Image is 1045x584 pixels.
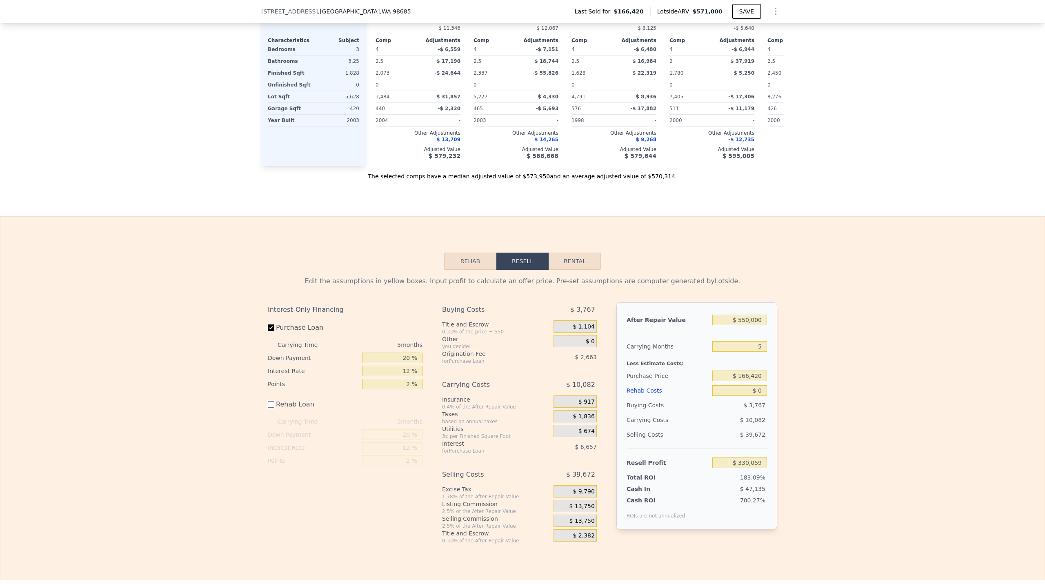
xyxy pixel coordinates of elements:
div: 2.5 [571,56,612,67]
span: $ 595,005 [723,153,754,159]
div: Buying Costs [627,398,709,413]
span: -$ 17,306 [728,94,754,100]
span: $ 10,082 [740,417,765,423]
span: $ 13,750 [569,503,595,510]
div: 2003 [474,115,514,126]
div: ROIs are not annualized [627,504,685,519]
div: Bedrooms [268,44,312,55]
div: Interest [442,440,533,448]
div: 1.78% of the After Repair Value [442,493,550,500]
div: Year Built [268,115,312,126]
span: $ 0 [586,338,595,345]
div: 2000 [767,115,808,126]
span: 0 [474,82,477,88]
div: Subject [313,37,359,44]
span: , WA 98685 [380,8,411,15]
span: $ 13,709 [436,137,460,142]
div: Other Adjustments [571,130,656,136]
div: Selling Costs [627,427,709,442]
span: 700.27% [740,497,765,504]
div: Other Adjustments [669,130,754,136]
span: 4 [767,47,771,52]
span: 4,791 [571,94,585,100]
div: 5,628 [315,91,359,102]
div: Garage Sqft [268,103,312,114]
div: Down Payment [268,428,359,441]
span: 511 [669,106,679,111]
button: Show Options [767,3,784,20]
div: Adjustments [516,37,558,44]
span: $ 39,672 [740,431,765,438]
div: Total ROI [627,473,678,482]
div: Characteristics [268,37,313,44]
span: 4 [376,47,379,52]
div: After Repair Value [627,313,709,327]
span: $ 37,919 [730,58,754,64]
div: 2.5 [767,56,808,67]
div: Other Adjustments [376,130,460,136]
span: [STREET_ADDRESS] [261,7,318,16]
div: for Purchase Loan [442,448,533,454]
span: $ 8,936 [636,94,656,100]
div: 2003 [315,115,359,126]
span: -$ 6,480 [634,47,656,52]
div: Selling Costs [442,467,533,482]
div: Interest Rate [268,441,359,454]
span: Last Sold for [575,7,614,16]
span: 4 [669,47,673,52]
div: Selling Commission [442,515,550,523]
span: $ 8,125 [638,25,656,31]
div: - [714,115,754,126]
div: 1998 [571,115,612,126]
span: 0 [376,82,379,88]
div: Other Adjustments [474,130,558,136]
div: Comp [767,37,810,44]
div: Adjustments [712,37,754,44]
span: $ 674 [578,428,595,435]
span: , [GEOGRAPHIC_DATA] [318,7,411,16]
div: Adjusted Value [767,146,852,153]
span: $ 2,663 [575,354,596,360]
span: 465 [474,106,483,111]
span: 2,337 [474,70,487,76]
div: Carrying Months [627,339,709,354]
div: Rehab Costs [627,383,709,398]
div: 0.33% of the price + 550 [442,329,550,335]
div: 2.5% of the After Repair Value [442,523,550,529]
span: $ 1,104 [573,323,594,331]
span: $ 9,268 [636,137,656,142]
span: $ 568,668 [527,153,558,159]
div: Purchase Price [627,369,709,383]
div: 2004 [376,115,416,126]
span: $ 14,265 [534,137,558,142]
input: Rehab Loan [268,401,274,408]
span: $ 2,382 [573,532,594,540]
div: Carrying Costs [442,377,533,392]
div: Unfinished Sqft [268,79,312,91]
div: Interest Rate [268,364,359,377]
div: - [616,79,656,91]
div: - [518,79,558,91]
span: 4 [474,47,477,52]
div: Cash ROI [627,496,685,504]
div: Taxes [442,410,550,418]
div: Points [268,377,359,391]
div: Title and Escrow [442,529,550,537]
span: $ 9,790 [573,488,594,495]
div: Lot Sqft [268,91,312,102]
span: 7,405 [669,94,683,100]
span: Lotside ARV [657,7,692,16]
div: for Purchase Loan [442,358,533,364]
button: SAVE [732,4,761,19]
div: The selected comps have a median adjusted value of $573,950 and an average adjusted value of $570... [261,166,784,180]
div: Less Estimate Costs: [627,354,767,369]
span: $ 5,250 [734,70,754,76]
div: Comp [669,37,712,44]
span: $ 39,672 [566,467,595,482]
div: - [616,115,656,126]
span: -$ 6,944 [732,47,754,52]
span: 4 [571,47,575,52]
span: -$ 2,320 [438,106,460,111]
div: 2000 [669,115,710,126]
span: 0 [669,82,673,88]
